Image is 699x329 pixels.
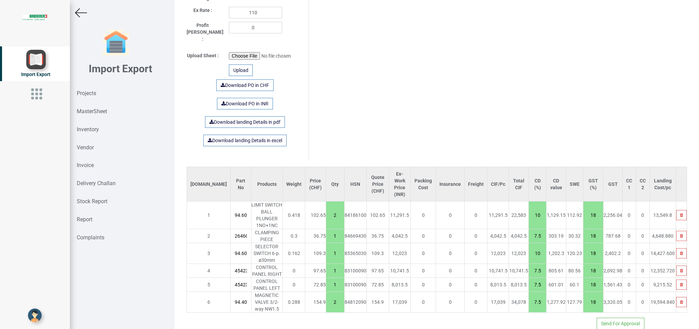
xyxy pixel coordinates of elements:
td: 97.65 [366,264,389,278]
a: Download PO in INR [217,98,273,109]
td: 0 [410,229,436,243]
td: 17,039 [487,292,509,313]
td: 0 [465,229,487,243]
th: GST (%) [583,167,603,201]
td: 0.418 [283,201,305,229]
strong: Projects [77,90,96,96]
td: 0 [623,278,636,292]
td: 83100090 [344,264,366,278]
th: Landing Cost/pc [650,167,676,201]
td: 787.68 [603,229,623,243]
td: 2,092.98 [603,264,623,278]
th: Price (CHF) [305,167,326,201]
td: 0 [636,243,650,264]
td: 0 [465,278,487,292]
td: 8,013.5 [389,278,410,292]
td: 13,549.8 [650,201,676,229]
td: 127.79 [566,292,583,313]
td: 12,023 [487,243,509,264]
td: 19,594.840 [650,292,676,313]
td: 10,741.5 [509,264,529,278]
td: 8,013.5 [509,278,529,292]
td: 4 [187,264,231,278]
td: 303.19 [547,229,566,243]
div: Products [255,181,279,188]
td: 8,013.5 [487,278,509,292]
th: Packing Cost [410,167,436,201]
td: 112.92 [566,201,583,229]
td: 1,129.15 [547,201,566,229]
th: Freight [465,167,487,201]
td: 1,277.92 [547,292,566,313]
th: Ex-Work Price (INR) [389,167,410,201]
td: 0 [623,229,636,243]
td: 12,352.720 [650,264,676,278]
td: 120.23 [566,243,583,264]
td: 0 [636,229,650,243]
div: SELECTOR SWITCH 6-p. ø30mm [251,243,282,264]
th: SWE [566,167,583,201]
th: CC 1 [623,167,636,201]
td: 0 [465,201,487,229]
td: 0 [410,264,436,278]
td: 84186100 [344,201,366,229]
td: 0 [636,201,650,229]
td: 109.3 [366,243,389,264]
td: 1,202.3 [547,243,566,264]
td: 0 [436,292,465,313]
th: [DOMAIN_NAME] [187,167,231,201]
td: 102.65 [366,201,389,229]
a: Download landing Details in excel [203,135,287,146]
th: Insurance [436,167,465,201]
div: Part No [234,177,247,191]
th: CIF/Pc [487,167,509,201]
td: 72.85 [366,278,389,292]
td: 0 [410,243,436,264]
td: 0 [436,201,465,229]
div: Upload [229,64,253,76]
th: CC 2 [636,167,650,201]
td: 601.01 [547,278,566,292]
label: Upload Sheet : [187,52,219,59]
td: 12,023 [509,243,529,264]
td: 0.162 [283,243,305,264]
td: 5 [187,278,231,292]
span: Import Export [21,72,50,77]
td: 154.9 [305,292,326,313]
td: 0 [636,292,650,313]
td: 0 [436,278,465,292]
b: Import Export [89,63,152,75]
strong: Vendor [77,144,94,151]
strong: Stock Report [77,198,107,205]
td: 4,042.5 [509,229,529,243]
td: 84669430 [344,229,366,243]
td: 34,078 [509,292,529,313]
div: MAGNETIC VALVE 3/2-way NW1.5 [251,292,282,312]
label: Profit [PERSON_NAME] : [187,22,219,42]
th: Weight [283,167,305,201]
strong: Report [77,216,92,223]
th: Qty [326,167,344,201]
a: Download PO in CHF [216,79,274,91]
td: 0 [465,264,487,278]
td: 3 [187,243,231,264]
td: 83100090 [344,278,366,292]
td: 0 [623,264,636,278]
td: 36.75 [305,229,326,243]
td: 6 [187,292,231,313]
td: 3,320.05 [603,292,623,313]
td: 2,402.2 [603,243,623,264]
td: 72.85 [305,278,326,292]
td: 154.9 [366,292,389,313]
td: 4,042.5 [487,229,509,243]
td: 0 [283,264,305,278]
div: CLAMPING PIECE [251,229,282,243]
td: 0 [410,292,436,313]
div: LIMIT SWITCH BALL PLUNGER 1NO+1NC [251,201,282,229]
td: 0 [623,292,636,313]
strong: Complaints [77,234,104,241]
strong: Inventory [77,126,99,133]
td: 9,215.52 [650,278,676,292]
td: 80.56 [566,264,583,278]
td: 4,042.5 [389,229,410,243]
